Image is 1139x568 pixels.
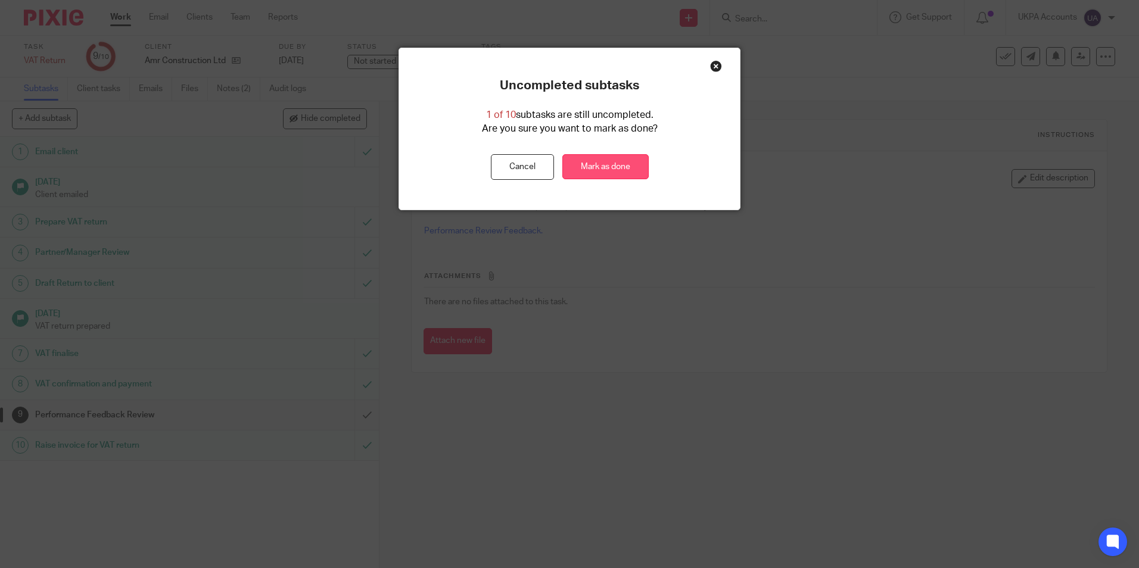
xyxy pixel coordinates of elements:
p: Uncompleted subtasks [500,78,639,93]
span: 1 of 10 [486,110,516,120]
p: subtasks are still uncompleted. [486,108,653,122]
p: Are you sure you want to mark as done? [482,122,658,136]
button: Cancel [491,154,554,180]
div: Close this dialog window [710,60,722,72]
a: Mark as done [562,154,649,180]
